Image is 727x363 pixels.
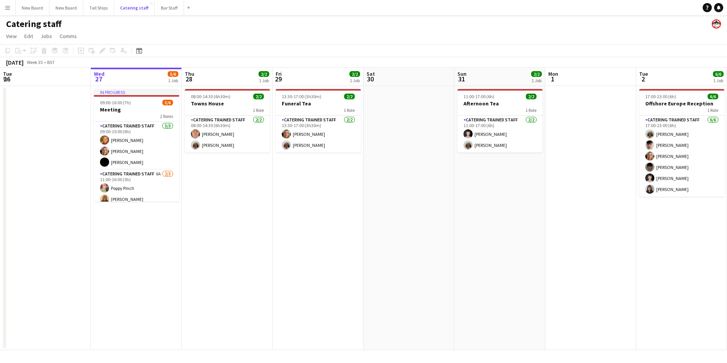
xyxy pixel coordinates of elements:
[160,113,173,119] span: 2 Roles
[344,107,355,113] span: 1 Role
[547,75,558,83] span: 1
[276,89,361,153] app-job-card: 13:30-17:00 (3h30m)2/2Funeral Tea1 RoleCatering trained staff2/213:30-17:00 (3h30m)[PERSON_NAME][...
[60,33,77,40] span: Comms
[276,70,282,77] span: Fri
[349,71,360,77] span: 2/2
[367,70,375,77] span: Sat
[185,100,270,107] h3: Towns House
[155,0,184,15] button: Bar Staff
[94,89,179,202] app-job-card: In progress09:00-16:00 (7h)5/6Meeting2 RolesCatering trained staff3/309:00-15:00 (6h)[PERSON_NAME...
[253,107,264,113] span: 1 Role
[162,100,173,105] span: 5/6
[526,94,537,99] span: 2/2
[24,33,33,40] span: Edit
[639,89,724,197] app-job-card: 17:00-23:00 (6h)6/6Offshore Europe Reception1 RoleCatering trained staff6/617:00-23:00 (6h)[PERSO...
[94,89,179,95] div: In progress
[713,71,724,77] span: 6/6
[168,71,178,77] span: 5/6
[276,100,361,107] h3: Funeral Tea
[639,116,724,197] app-card-role: Catering trained staff6/617:00-23:00 (6h)[PERSON_NAME][PERSON_NAME][PERSON_NAME][PERSON_NAME][PER...
[3,31,20,41] a: View
[712,19,721,29] app-user-avatar: Beach Ballroom
[708,94,718,99] span: 6/6
[464,94,494,99] span: 11:00-17:00 (6h)
[2,75,12,83] span: 26
[185,116,270,153] app-card-role: Catering trained staff2/208:00-14:30 (6h30m)[PERSON_NAME][PERSON_NAME]
[259,71,269,77] span: 2/2
[41,33,52,40] span: Jobs
[57,31,80,41] a: Comms
[350,78,360,83] div: 1 Job
[365,75,375,83] span: 30
[49,0,83,15] button: New Board
[276,116,361,153] app-card-role: Catering trained staff2/213:30-17:00 (3h30m)[PERSON_NAME][PERSON_NAME]
[6,18,62,30] h1: Catering staff
[259,78,269,83] div: 1 Job
[713,78,723,83] div: 1 Job
[344,94,355,99] span: 2/2
[16,0,49,15] button: New Board
[548,70,558,77] span: Mon
[93,75,105,83] span: 27
[707,107,718,113] span: 1 Role
[282,94,321,99] span: 13:30-17:00 (3h30m)
[21,31,36,41] a: Edit
[639,100,724,107] h3: Offshore Europe Reception
[645,94,676,99] span: 17:00-23:00 (6h)
[6,33,17,40] span: View
[83,0,114,15] button: Tall Ships
[184,75,194,83] span: 28
[114,0,155,15] button: Catering staff
[275,75,282,83] span: 29
[185,89,270,153] app-job-card: 08:00-14:30 (6h30m)2/2Towns House1 RoleCatering trained staff2/208:00-14:30 (6h30m)[PERSON_NAME][...
[531,71,542,77] span: 2/2
[457,116,543,153] app-card-role: Catering trained staff2/211:00-17:00 (6h)[PERSON_NAME][PERSON_NAME]
[168,78,178,83] div: 1 Job
[94,122,179,170] app-card-role: Catering trained staff3/309:00-15:00 (6h)[PERSON_NAME][PERSON_NAME][PERSON_NAME]
[94,70,105,77] span: Wed
[457,70,467,77] span: Sun
[25,59,44,65] span: Week 35
[525,107,537,113] span: 1 Role
[3,70,12,77] span: Tue
[100,100,131,105] span: 09:00-16:00 (7h)
[456,75,467,83] span: 31
[185,70,194,77] span: Thu
[638,75,648,83] span: 2
[38,31,55,41] a: Jobs
[253,94,264,99] span: 2/2
[457,100,543,107] h3: Afternoon Tea
[6,59,24,66] div: [DATE]
[191,94,230,99] span: 08:00-14:30 (6h30m)
[457,89,543,153] app-job-card: 11:00-17:00 (6h)2/2Afternoon Tea1 RoleCatering trained staff2/211:00-17:00 (6h)[PERSON_NAME][PERS...
[94,170,179,218] app-card-role: Catering trained staff6A2/311:00-16:00 (5h)Poppy Pinch[PERSON_NAME]
[94,106,179,113] h3: Meeting
[47,59,55,65] div: BST
[639,70,648,77] span: Tue
[532,78,541,83] div: 1 Job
